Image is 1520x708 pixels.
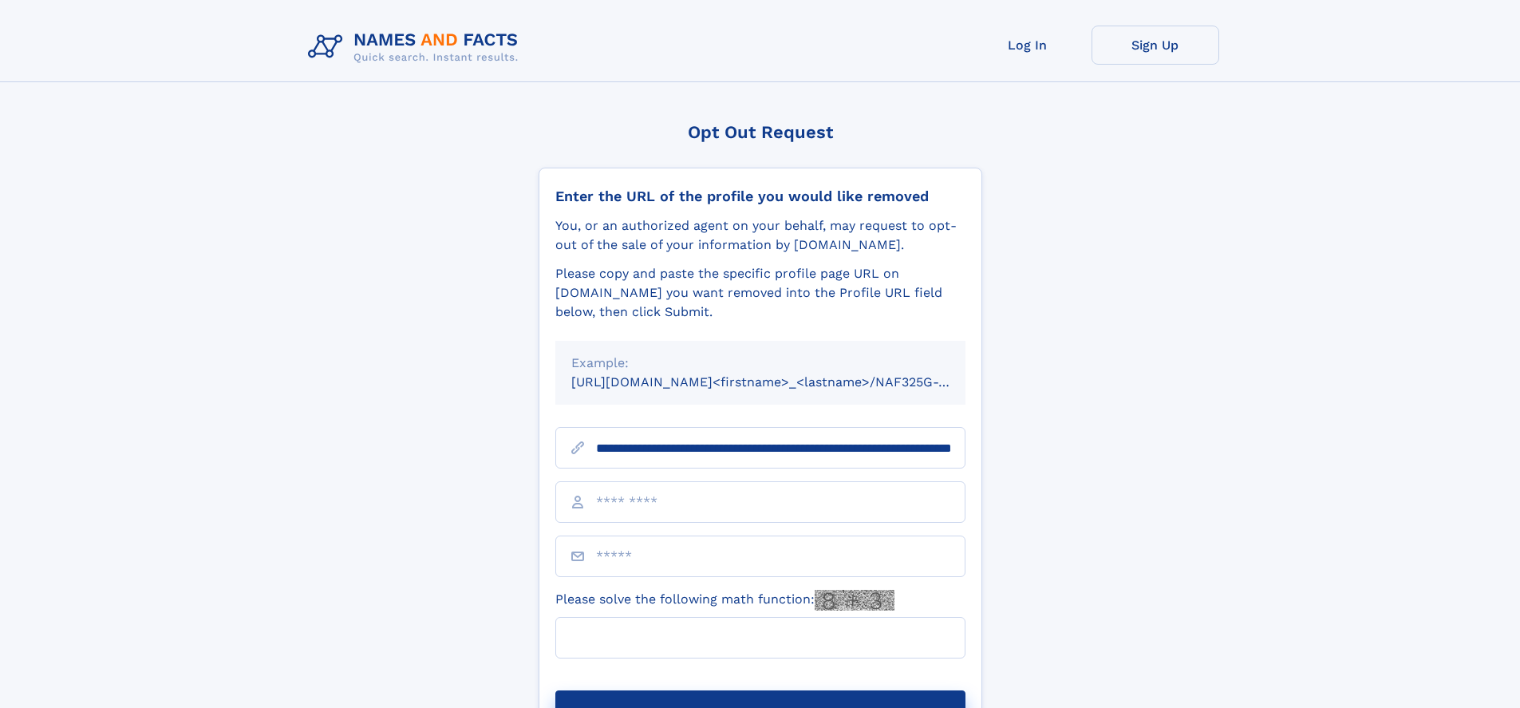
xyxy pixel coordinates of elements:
[555,188,965,205] div: Enter the URL of the profile you would like removed
[555,590,894,611] label: Please solve the following math function:
[964,26,1092,65] a: Log In
[302,26,531,69] img: Logo Names and Facts
[1092,26,1219,65] a: Sign Up
[539,122,982,142] div: Opt Out Request
[571,354,950,373] div: Example:
[555,264,965,322] div: Please copy and paste the specific profile page URL on [DOMAIN_NAME] you want removed into the Pr...
[555,216,965,255] div: You, or an authorized agent on your behalf, may request to opt-out of the sale of your informatio...
[571,374,996,390] small: [URL][DOMAIN_NAME]<firstname>_<lastname>/NAF325G-xxxxxxxx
